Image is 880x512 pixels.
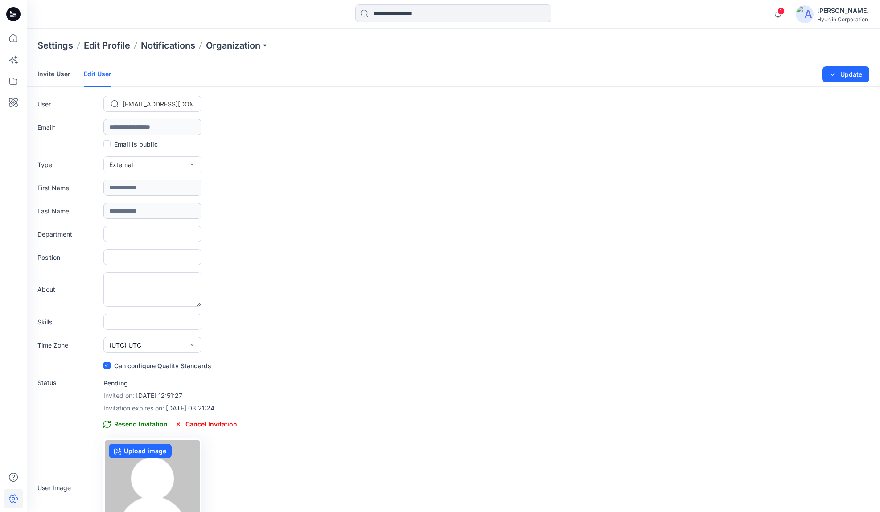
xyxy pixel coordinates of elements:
[103,419,168,430] span: Resend Invitation
[37,160,100,169] label: Type
[37,253,100,262] label: Position
[84,62,111,87] a: Edit User
[37,340,100,350] label: Time Zone
[103,403,237,414] p: [DATE] 03:21:24
[37,317,100,327] label: Skills
[109,160,133,169] span: External
[109,340,141,350] span: (UTC) UTC
[103,404,164,412] span: Invitation expires on:
[103,378,237,389] p: Pending
[822,66,869,82] button: Update
[103,392,134,399] span: Invited on:
[103,139,158,149] label: Email is public
[103,337,201,353] button: (UTC) UTC
[777,8,785,15] span: 1
[37,183,100,193] label: First Name
[84,39,130,52] a: Edit Profile
[37,483,100,492] label: User Image
[103,390,237,401] p: [DATE] 12:51:27
[37,378,100,387] label: Status
[37,206,100,216] label: Last Name
[37,99,100,109] label: User
[103,360,211,371] label: Can configure Quality Standards
[817,16,869,23] div: Hyunjin Corporation
[175,419,237,430] span: Cancel Invitation
[109,444,172,458] label: Upload image
[141,39,195,52] a: Notifications
[37,123,100,132] label: Email
[796,5,814,23] img: avatar
[37,229,100,239] label: Department
[103,156,201,172] button: External
[37,62,70,86] a: Invite User
[37,285,100,294] label: About
[817,5,869,16] div: [PERSON_NAME]
[37,39,73,52] p: Settings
